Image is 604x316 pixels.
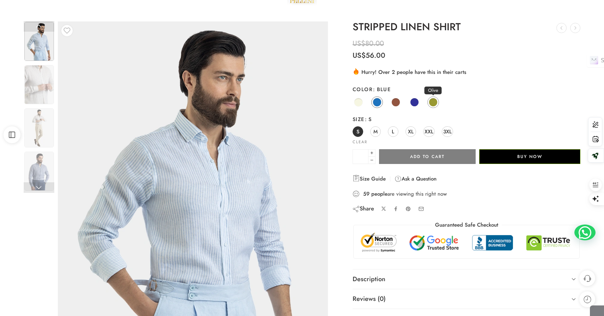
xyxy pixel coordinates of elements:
[359,232,574,253] img: Trust
[381,206,386,211] a: Share on X
[408,127,414,136] span: XL
[353,38,384,49] bdi: 80.00
[356,127,359,136] span: S
[393,206,398,211] a: Share on Facebook
[432,221,502,229] legend: Guaranteed Safe Checkout
[371,190,388,197] strong: people
[388,126,398,137] a: L
[353,149,368,164] input: Product quantity
[353,205,374,213] div: Share
[443,127,452,136] span: 3XL
[405,206,411,212] a: Pin on Pinterest
[24,152,54,191] img: Artboard 1-3
[353,38,365,49] span: US$
[418,206,424,212] a: Email to your friends
[379,149,476,164] button: Add to cart
[405,126,416,137] a: XL
[353,116,581,123] label: Size
[373,86,391,93] span: Blue
[353,289,581,309] a: Reviews (0)
[392,127,394,136] span: L
[365,115,372,123] span: S
[353,270,581,289] a: Description
[353,140,367,144] a: Clear options
[353,21,581,33] h1: STRIPPED LINEN SHIRT
[353,190,581,198] div: are viewing this right now
[24,22,54,61] img: Artboard 1-3
[353,175,386,183] a: Size Guide
[24,108,54,147] img: Artboard 1-3
[353,126,363,137] a: S
[24,65,54,104] img: Artboard 1-3
[353,68,581,76] div: Hurry! Over 2 people have this in their carts
[442,126,453,137] a: 3XL
[373,127,378,136] span: M
[427,96,439,108] a: Olive
[425,87,442,94] span: Olive
[353,86,581,93] label: Color
[353,50,385,61] bdi: 56.00
[479,149,580,164] button: Buy Now
[423,126,435,137] a: XXL
[395,175,437,183] a: Ask a Question
[363,190,370,197] strong: 59
[353,50,366,61] span: US$
[425,127,433,136] span: XXL
[370,126,381,137] a: M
